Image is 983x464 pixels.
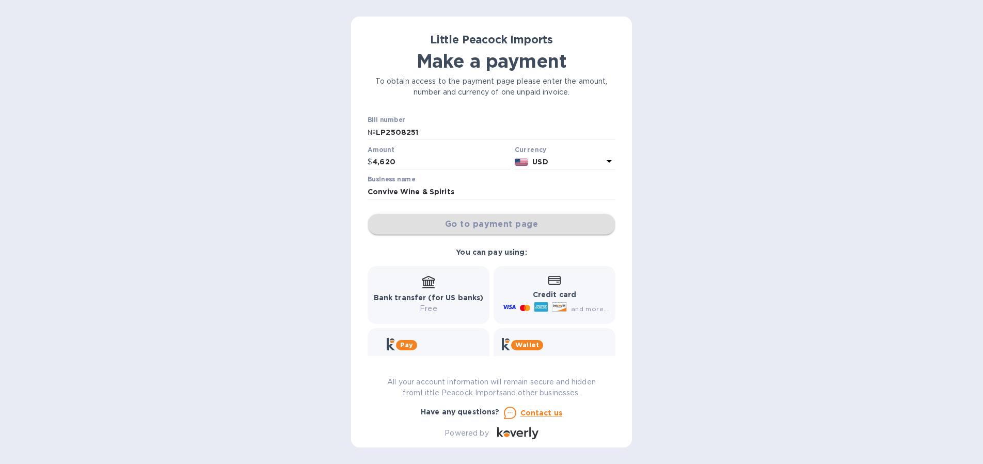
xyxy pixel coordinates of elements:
p: All your account information will remain secure and hidden from Little Peacock Imports and other ... [368,377,615,398]
p: $ [368,157,372,167]
img: USD [515,159,529,166]
b: You can pay using: [456,248,527,256]
b: Currency [515,146,547,153]
p: Free [374,303,484,314]
b: Have any questions? [421,408,500,416]
span: and more... [571,305,609,313]
p: Powered by [445,428,488,439]
b: Wallet [515,341,539,349]
b: Credit card [533,290,576,299]
input: 0.00 [372,154,511,170]
p: № [368,127,376,138]
label: Amount [368,147,394,153]
b: Bank transfer (for US banks) [374,293,484,302]
b: USD [532,158,548,166]
b: Pay [400,341,413,349]
label: Bill number [368,117,405,123]
label: Business name [368,177,415,183]
p: To obtain access to the payment page please enter the amount, number and currency of one unpaid i... [368,76,615,98]
input: Enter business name [368,184,615,199]
input: Enter bill number [376,125,615,140]
u: Contact us [520,409,563,417]
b: Instant transfers via Wallet [502,355,607,364]
h1: Make a payment [368,50,615,72]
b: Get more time to pay [387,355,471,364]
b: Little Peacock Imports [430,33,553,46]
